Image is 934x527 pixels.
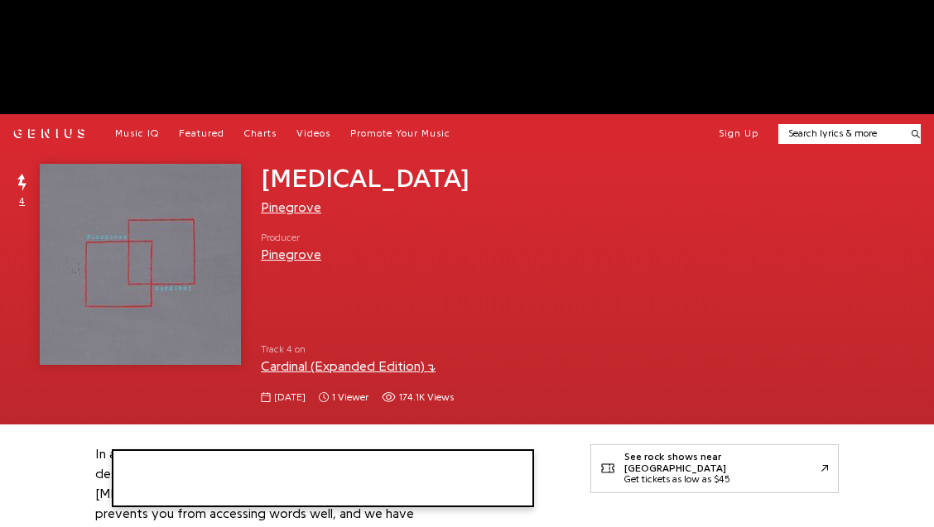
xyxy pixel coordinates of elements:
[332,390,368,405] span: 1 viewer
[296,127,330,141] a: Videos
[719,127,758,141] button: Sign Up
[319,390,368,405] span: 1 viewer
[570,164,571,165] iframe: Primis Frame
[179,128,224,138] span: Featured
[261,231,321,245] span: Producer
[261,165,469,192] span: [MEDICAL_DATA]
[382,390,454,405] span: 174,091 views
[19,194,25,208] span: 4
[261,201,321,214] a: Pinegrove
[778,127,902,141] input: Search lyrics & more
[179,127,224,141] a: Featured
[261,360,436,373] a: Cardinal (Expanded Edition)
[399,390,454,405] span: 174.1K views
[296,128,330,138] span: Videos
[40,164,241,365] img: Cover art for Aphasia by Pinegrove
[350,127,450,141] a: Promote Your Music
[244,127,277,141] a: Charts
[261,248,321,261] a: Pinegrove
[113,451,532,505] iframe: Tonefuse player
[274,390,306,405] span: [DATE]
[350,128,450,138] span: Promote Your Music
[115,128,159,138] span: Music IQ
[244,128,277,138] span: Charts
[115,127,159,141] a: Music IQ
[590,444,839,493] a: See rock shows near [GEOGRAPHIC_DATA]Get tickets as low as $45
[261,343,543,357] span: Track 4 on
